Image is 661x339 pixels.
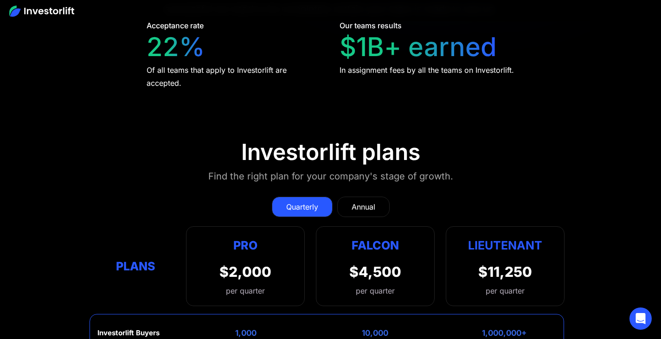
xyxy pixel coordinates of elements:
[482,328,527,338] div: 1,000,000+
[235,328,257,338] div: 1,000
[362,328,388,338] div: 10,000
[478,263,532,280] div: $11,250
[219,236,271,254] div: Pro
[286,201,318,212] div: Quarterly
[486,285,525,296] div: per quarter
[340,64,514,77] div: In assignment fees by all the teams on Investorlift.
[340,20,402,31] div: Our teams results
[340,32,497,63] div: $1B+ earned
[241,139,420,166] div: Investorlift plans
[147,32,205,63] div: 22%
[352,201,375,212] div: Annual
[219,285,271,296] div: per quarter
[356,285,395,296] div: per quarter
[147,20,204,31] div: Acceptance rate
[352,236,399,254] div: Falcon
[208,169,453,184] div: Find the right plan for your company's stage of growth.
[219,263,271,280] div: $2,000
[629,307,652,330] div: Open Intercom Messenger
[97,329,160,337] div: Investorlift Buyers
[96,257,175,275] div: Plans
[147,64,322,90] div: Of all teams that apply to Investorlift are accepted.
[349,263,401,280] div: $4,500
[468,238,542,252] strong: Lieutenant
